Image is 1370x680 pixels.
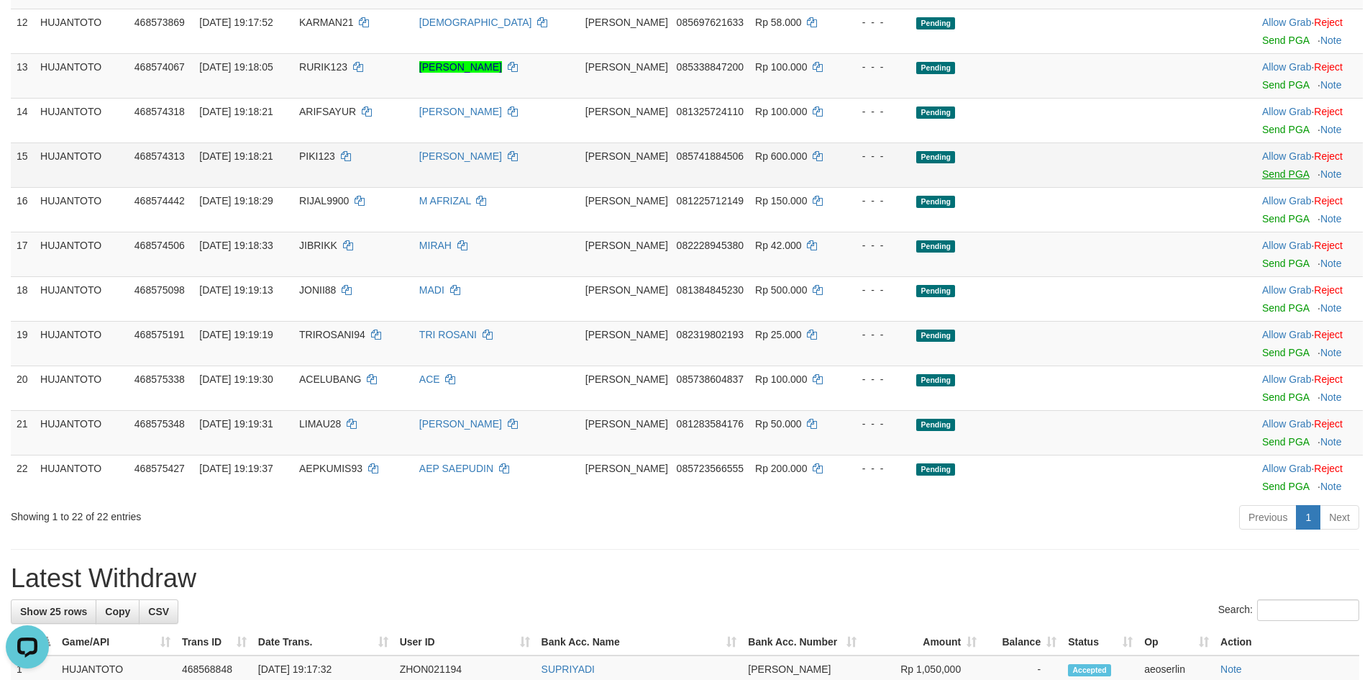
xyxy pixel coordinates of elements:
[677,463,744,474] span: Copy 085723566555 to clipboard
[1262,240,1311,251] a: Allow Grab
[755,418,802,430] span: Rp 50.000
[419,17,532,28] a: [DEMOGRAPHIC_DATA]
[1262,61,1311,73] a: Allow Grab
[11,232,35,276] td: 17
[11,142,35,187] td: 15
[1262,436,1309,448] a: Send PGA
[11,187,35,232] td: 16
[848,327,905,342] div: - - -
[585,284,668,296] span: [PERSON_NAME]
[11,98,35,142] td: 14
[299,329,365,340] span: TRIROSANI94
[1314,373,1343,385] a: Reject
[11,564,1359,593] h1: Latest Withdraw
[916,240,955,253] span: Pending
[1068,664,1111,676] span: Accepted
[134,418,185,430] span: 468575348
[1296,505,1320,530] a: 1
[1314,329,1343,340] a: Reject
[755,106,807,117] span: Rp 100.000
[916,330,955,342] span: Pending
[419,195,471,207] a: M AFRIZAL
[916,285,955,297] span: Pending
[199,373,273,385] span: [DATE] 19:19:30
[11,321,35,366] td: 19
[536,629,743,656] th: Bank Acc. Name: activate to sort column ascending
[1220,663,1242,675] a: Note
[299,240,337,251] span: JIBRIKK
[916,374,955,386] span: Pending
[1262,150,1311,162] a: Allow Grab
[755,463,807,474] span: Rp 200.000
[11,9,35,53] td: 12
[11,366,35,410] td: 20
[1262,240,1314,251] span: ·
[916,196,955,208] span: Pending
[252,629,394,656] th: Date Trans.: activate to sort column ascending
[35,455,129,499] td: HUJANTOTO
[199,195,273,207] span: [DATE] 19:18:29
[134,329,185,340] span: 468575191
[1262,463,1314,474] span: ·
[982,629,1062,656] th: Balance: activate to sort column ascending
[848,149,905,163] div: - - -
[1262,17,1314,28] span: ·
[1256,232,1363,276] td: ·
[134,106,185,117] span: 468574318
[1262,79,1309,91] a: Send PGA
[35,410,129,455] td: HUJANTOTO
[1320,213,1342,225] a: Note
[1256,366,1363,410] td: ·
[755,17,802,28] span: Rp 58.000
[1256,410,1363,455] td: ·
[848,461,905,476] div: - - -
[1215,629,1359,656] th: Action
[35,187,129,232] td: HUJANTOTO
[677,284,744,296] span: Copy 081384845230 to clipboard
[677,195,744,207] span: Copy 081225712149 to clipboard
[105,606,130,617] span: Copy
[419,463,493,474] a: AEP SAEPUDIN
[299,284,336,296] span: JONII88
[585,61,668,73] span: [PERSON_NAME]
[1262,463,1311,474] a: Allow Grab
[134,195,185,207] span: 468574442
[585,17,668,28] span: [PERSON_NAME]
[1262,329,1311,340] a: Allow Grab
[1262,302,1309,314] a: Send PGA
[1262,17,1311,28] a: Allow Grab
[1262,481,1309,492] a: Send PGA
[1262,391,1309,403] a: Send PGA
[755,61,807,73] span: Rp 100.000
[1256,187,1363,232] td: ·
[199,240,273,251] span: [DATE] 19:18:33
[1262,168,1309,180] a: Send PGA
[1262,106,1314,117] span: ·
[1262,150,1314,162] span: ·
[419,329,477,340] a: TRI ROSANI
[1256,321,1363,366] td: ·
[1320,391,1342,403] a: Note
[176,629,252,656] th: Trans ID: activate to sort column ascending
[1256,142,1363,187] td: ·
[916,463,955,476] span: Pending
[299,463,362,474] span: AEPKUMIS93
[199,463,273,474] span: [DATE] 19:19:37
[1262,418,1314,430] span: ·
[35,321,129,366] td: HUJANTOTO
[1262,106,1311,117] a: Allow Grab
[1314,463,1343,474] a: Reject
[134,150,185,162] span: 468574313
[134,61,185,73] span: 468574067
[139,599,178,624] a: CSV
[1262,373,1311,385] a: Allow Grab
[848,417,905,431] div: - - -
[585,240,668,251] span: [PERSON_NAME]
[1256,276,1363,321] td: ·
[1062,629,1138,656] th: Status: activate to sort column ascending
[677,106,744,117] span: Copy 081325724110 to clipboard
[35,142,129,187] td: HUJANTOTO
[1314,150,1343,162] a: Reject
[1314,17,1343,28] a: Reject
[1320,481,1342,492] a: Note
